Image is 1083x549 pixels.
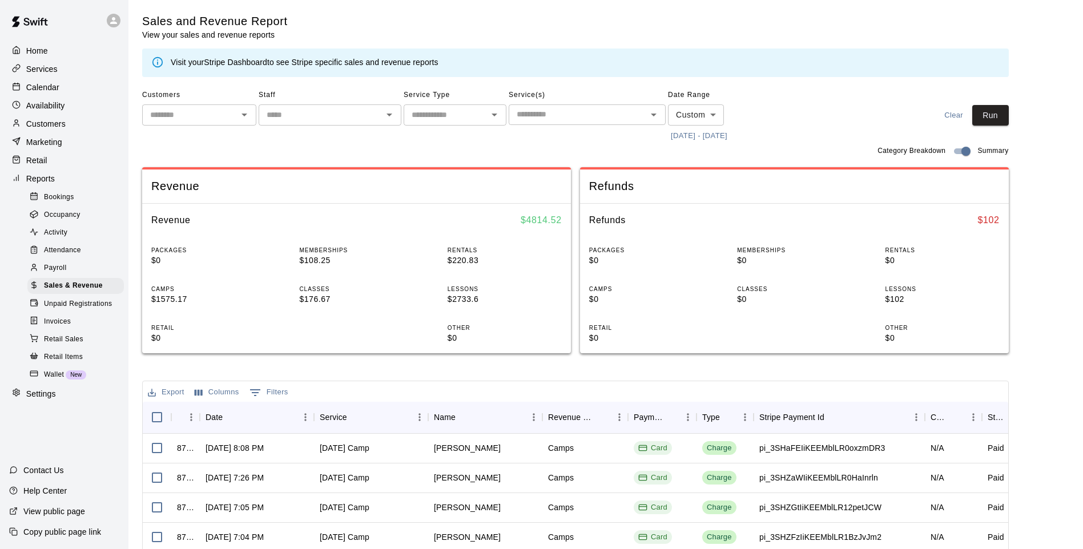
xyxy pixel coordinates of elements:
[27,278,124,294] div: Sales & Revenue
[885,332,1000,344] p: $0
[448,285,562,293] p: LESSONS
[548,401,595,433] div: Revenue Category
[707,532,732,543] div: Charge
[1006,409,1022,425] button: Sort
[509,86,666,104] span: Service(s)
[668,86,768,104] span: Date Range
[885,324,1000,332] p: OTHER
[411,409,428,426] button: Menu
[949,409,965,425] button: Sort
[737,246,851,255] p: MEMBERSHIPS
[23,485,67,496] p: Help Center
[259,86,401,104] span: Staff
[44,334,83,345] span: Retail Sales
[977,146,1008,157] span: Summary
[27,224,128,242] a: Activity
[972,105,1009,126] button: Run
[931,442,944,454] div: N/A
[26,136,62,148] p: Marketing
[44,369,64,381] span: Wallet
[696,401,754,433] div: Type
[320,531,369,543] div: Columbus Day Camp
[177,502,194,513] div: 870090
[177,531,194,543] div: 870087
[151,332,265,344] p: $0
[151,285,265,293] p: CAMPS
[44,298,112,310] span: Unpaid Registrations
[434,442,501,454] div: Rachel Hunter
[177,442,194,454] div: 870210
[486,107,502,123] button: Open
[679,409,696,426] button: Menu
[931,502,944,513] div: N/A
[26,100,65,111] p: Availability
[27,260,128,277] a: Payroll
[223,409,239,425] button: Sort
[206,442,264,454] div: Oct 12, 2025, 8:08 PM
[236,107,252,123] button: Open
[638,502,667,513] div: Card
[27,366,128,384] a: WalletNew
[27,295,128,313] a: Unpaid Registrations
[428,401,542,433] div: Name
[885,285,1000,293] p: LESSONS
[9,79,119,96] a: Calendar
[824,409,840,425] button: Sort
[9,152,119,169] a: Retail
[988,502,1004,513] div: Paid
[548,531,574,543] div: Camps
[26,63,58,75] p: Services
[66,372,86,378] span: New
[885,293,1000,305] p: $102
[404,86,506,104] span: Service Type
[27,225,124,241] div: Activity
[634,401,663,433] div: Payment Method
[27,332,124,348] div: Retail Sales
[707,443,732,454] div: Charge
[26,118,66,130] p: Customers
[668,127,730,145] button: [DATE] - [DATE]
[44,316,71,328] span: Invoices
[142,14,288,29] h5: Sales and Revenue Report
[589,293,703,305] p: $0
[23,506,85,517] p: View public page
[448,293,562,305] p: $2733.6
[27,296,124,312] div: Unpaid Registrations
[151,293,265,305] p: $1575.17
[204,58,267,67] a: Stripe Dashboard
[925,401,982,433] div: Coupon
[885,246,1000,255] p: RENTALS
[448,246,562,255] p: RENTALS
[737,293,851,305] p: $0
[27,348,128,366] a: Retail Items
[27,207,124,223] div: Occupancy
[9,97,119,114] a: Availability
[247,384,291,402] button: Show filters
[707,473,732,483] div: Charge
[23,465,64,476] p: Contact Us
[759,442,885,454] div: pi_3SHaFEIiKEEMblLR0oxzmDR3
[151,213,191,228] h6: Revenue
[885,255,1000,267] p: $0
[589,246,703,255] p: PACKAGES
[9,60,119,78] a: Services
[663,409,679,425] button: Sort
[27,349,124,365] div: Retail Items
[737,255,851,267] p: $0
[548,502,574,513] div: Camps
[142,29,288,41] p: View your sales and revenue reports
[759,472,878,483] div: pi_3SHZaWIiKEEMblLR0HaInrln
[589,255,703,267] p: $0
[977,213,999,228] h6: $ 102
[9,385,119,402] a: Settings
[9,115,119,132] div: Customers
[27,242,128,260] a: Attendance
[908,409,925,426] button: Menu
[936,105,972,126] button: Clear
[759,531,881,543] div: pi_3SHZFzIiKEEMblLR1BzJvJm2
[702,401,720,433] div: Type
[931,401,949,433] div: Coupon
[27,206,128,224] a: Occupancy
